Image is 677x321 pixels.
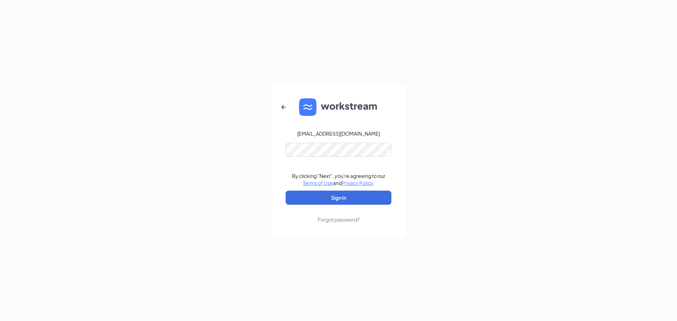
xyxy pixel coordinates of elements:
[297,130,380,137] div: [EMAIL_ADDRESS][DOMAIN_NAME]
[286,191,391,205] button: Sign In
[318,205,360,223] a: Forgot password?
[303,180,333,186] a: Terms of Use
[275,99,292,116] button: ArrowLeftNew
[292,172,385,186] div: By clicking "Next", you're agreeing to our and .
[318,216,360,223] div: Forgot password?
[299,98,378,116] img: WS logo and Workstream text
[279,103,288,111] svg: ArrowLeftNew
[342,180,373,186] a: Privacy Policy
